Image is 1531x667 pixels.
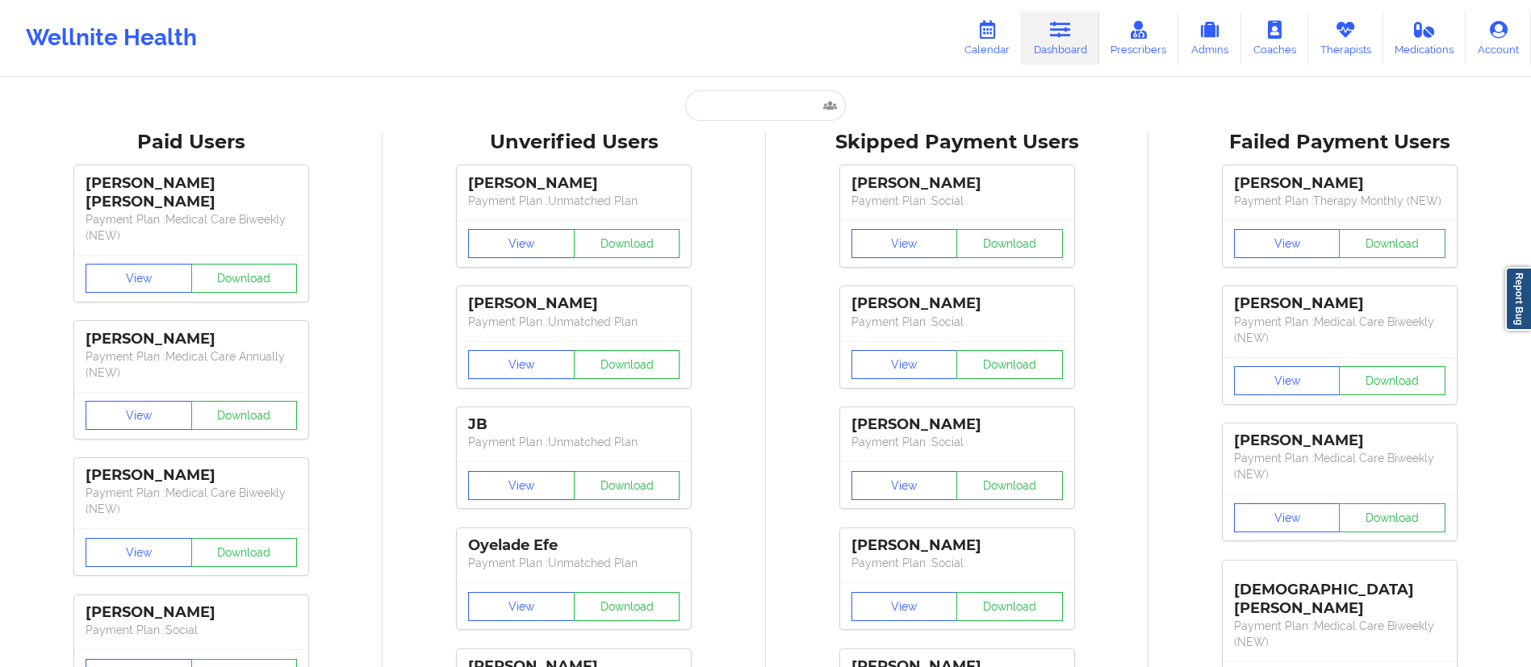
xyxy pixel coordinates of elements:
[1178,11,1241,65] a: Admins
[851,229,958,258] button: View
[851,592,958,621] button: View
[777,130,1137,155] div: Skipped Payment Users
[86,174,297,211] div: [PERSON_NAME] [PERSON_NAME]
[1308,11,1383,65] a: Therapists
[468,555,680,571] p: Payment Plan : Unmatched Plan
[468,592,575,621] button: View
[574,229,680,258] button: Download
[956,471,1063,500] button: Download
[1241,11,1308,65] a: Coaches
[468,229,575,258] button: View
[1234,193,1445,209] p: Payment Plan : Therapy Monthly (NEW)
[851,536,1063,555] div: [PERSON_NAME]
[86,401,192,430] button: View
[574,471,680,500] button: Download
[1234,294,1445,313] div: [PERSON_NAME]
[468,536,680,555] div: Oyelade Efe
[86,485,297,517] p: Payment Plan : Medical Care Biweekly (NEW)
[1234,503,1341,532] button: View
[1383,11,1466,65] a: Medications
[574,350,680,379] button: Download
[1339,229,1445,258] button: Download
[1505,267,1531,331] a: Report Bug
[86,211,297,244] p: Payment Plan : Medical Care Biweekly (NEW)
[1339,503,1445,532] button: Download
[1234,229,1341,258] button: View
[851,193,1063,209] p: Payment Plan : Social
[86,603,297,622] div: [PERSON_NAME]
[1234,314,1445,346] p: Payment Plan : Medical Care Biweekly (NEW)
[1234,618,1445,650] p: Payment Plan : Medical Care Biweekly (NEW)
[468,314,680,330] p: Payment Plan : Unmatched Plan
[394,130,754,155] div: Unverified Users
[86,622,297,638] p: Payment Plan : Social
[11,130,371,155] div: Paid Users
[1234,366,1341,395] button: View
[86,264,192,293] button: View
[468,415,680,434] div: JB
[1234,450,1445,482] p: Payment Plan : Medical Care Biweekly (NEW)
[86,538,192,567] button: View
[851,314,1063,330] p: Payment Plan : Social
[191,264,298,293] button: Download
[1099,11,1179,65] a: Prescribers
[851,434,1063,450] p: Payment Plan : Social
[1160,130,1520,155] div: Failed Payment Users
[956,592,1063,621] button: Download
[191,401,298,430] button: Download
[86,348,297,381] p: Payment Plan : Medical Care Annually (NEW)
[1234,174,1445,193] div: [PERSON_NAME]
[468,471,575,500] button: View
[86,330,297,348] div: [PERSON_NAME]
[468,193,680,209] p: Payment Plan : Unmatched Plan
[952,11,1022,65] a: Calendar
[851,555,1063,571] p: Payment Plan : Social
[851,174,1063,193] div: [PERSON_NAME]
[1466,11,1531,65] a: Account
[574,592,680,621] button: Download
[468,174,680,193] div: [PERSON_NAME]
[1234,569,1445,618] div: [DEMOGRAPHIC_DATA][PERSON_NAME]
[851,471,958,500] button: View
[851,350,958,379] button: View
[851,294,1063,313] div: [PERSON_NAME]
[191,538,298,567] button: Download
[1234,431,1445,450] div: [PERSON_NAME]
[851,415,1063,434] div: [PERSON_NAME]
[1339,366,1445,395] button: Download
[956,229,1063,258] button: Download
[86,466,297,485] div: [PERSON_NAME]
[956,350,1063,379] button: Download
[468,294,680,313] div: [PERSON_NAME]
[468,350,575,379] button: View
[1022,11,1099,65] a: Dashboard
[468,434,680,450] p: Payment Plan : Unmatched Plan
